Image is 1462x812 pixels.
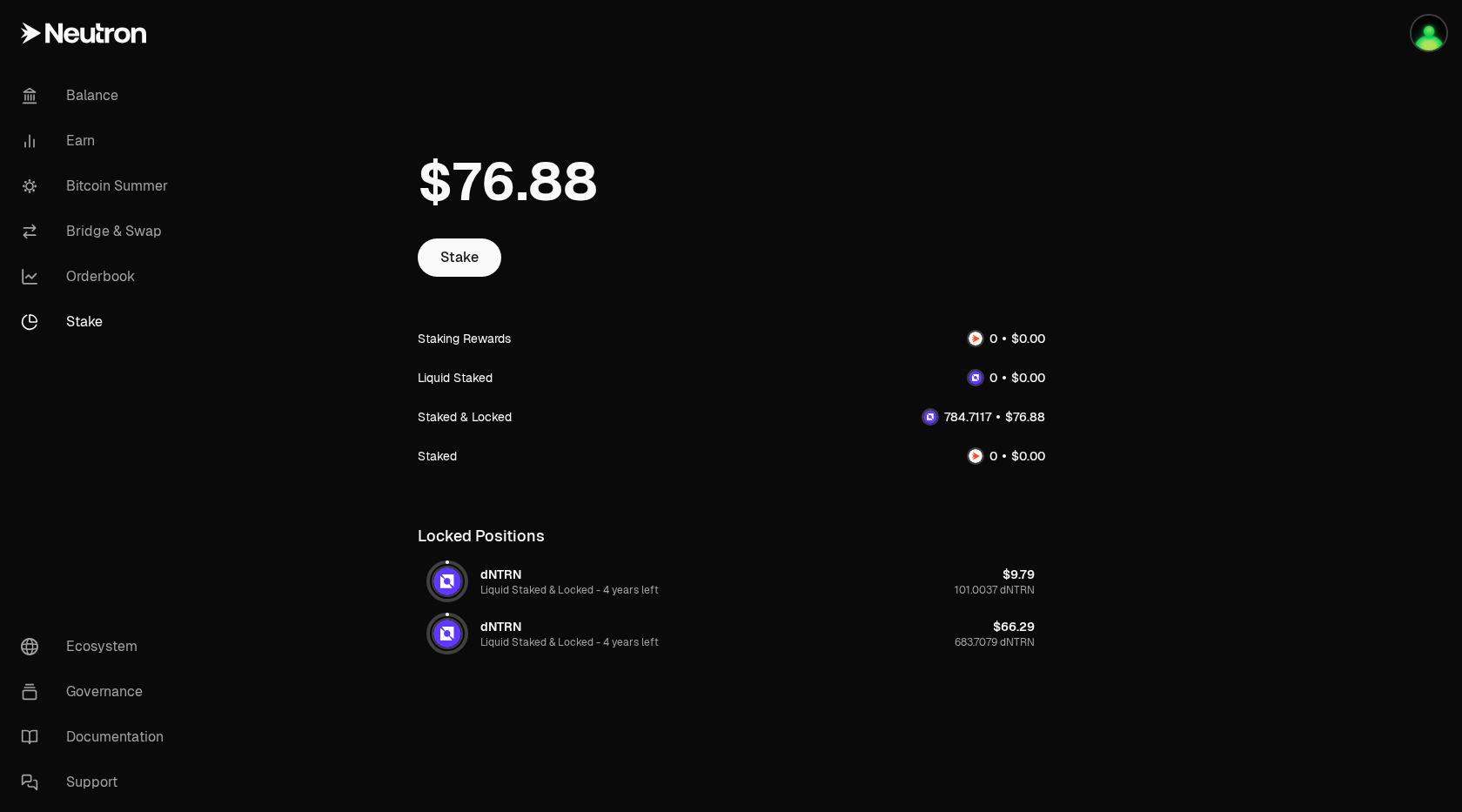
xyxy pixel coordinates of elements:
div: 683.7079 dNTRN [955,635,1035,649]
div: Staked & Locked [418,408,512,426]
span: 4 years left [603,583,659,597]
a: Stake [7,299,188,345]
div: Locked Positions [418,517,1045,555]
span: Liquid Staked & Locked - [480,635,603,649]
a: Balance [7,73,188,118]
img: dNTRN Logo [433,567,461,595]
a: Orderbook [7,254,188,299]
div: $66.29 [993,618,1035,635]
img: SubZero [1412,16,1446,50]
div: Liquid Staked [418,369,493,386]
a: Documentation [7,715,188,760]
a: Ecosystem [7,624,188,669]
div: dNTRN [480,618,521,635]
div: dNTRN [480,566,521,583]
a: Governance [7,669,188,715]
img: dNTRN Logo [969,371,982,385]
a: Support [7,760,188,805]
img: dNTRN Logo [923,410,937,424]
a: Earn [7,118,188,164]
div: $9.79 [1003,566,1035,583]
a: Stake [418,238,501,277]
img: NTRN Logo [969,449,982,463]
a: Bitcoin Summer [7,164,188,209]
div: Staking Rewards [418,330,511,347]
div: 101.0037 dNTRN [955,583,1035,597]
span: Liquid Staked & Locked - [480,583,603,597]
img: dNTRN Logo [433,620,461,648]
span: 4 years left [603,635,659,649]
a: Bridge & Swap [7,209,188,254]
img: NTRN Logo [969,332,982,346]
div: Staked [418,447,457,465]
